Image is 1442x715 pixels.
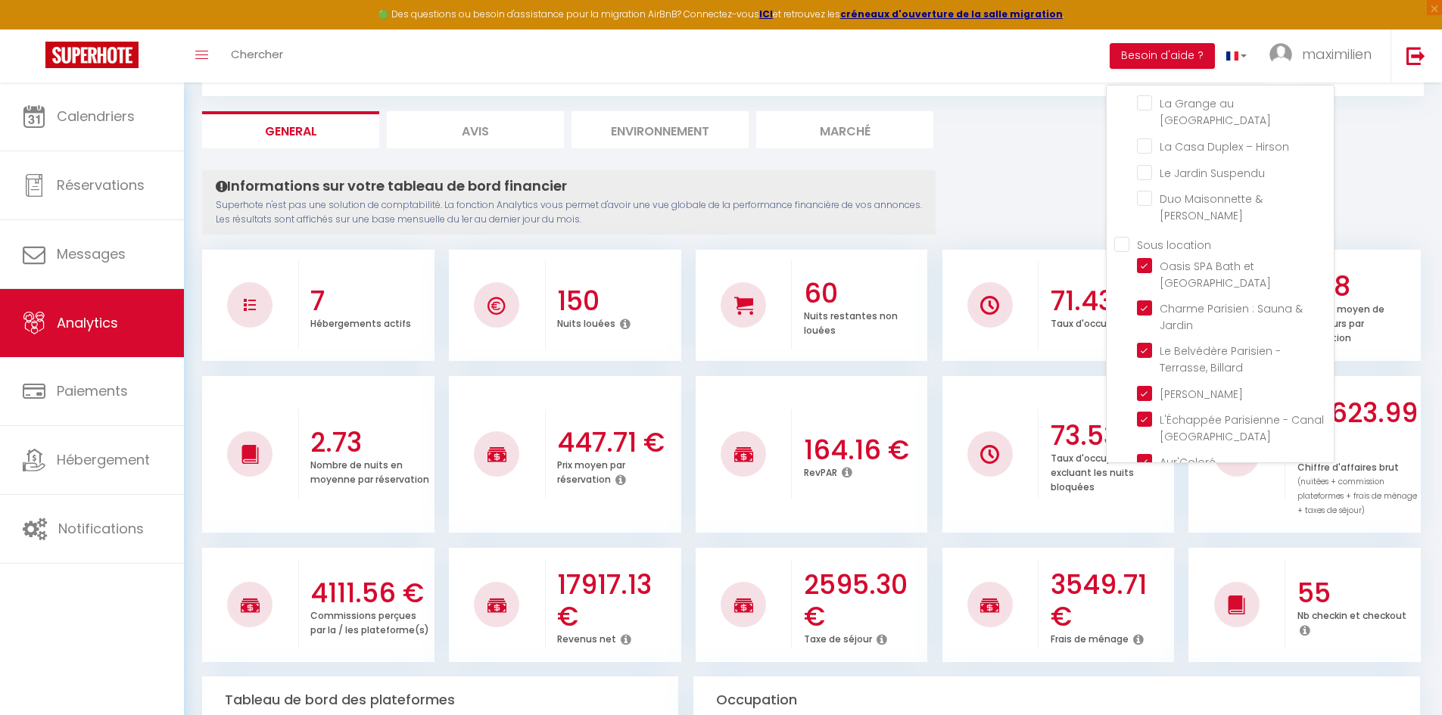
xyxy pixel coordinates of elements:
p: Nombre de nuits en moyenne par réservation [310,455,429,486]
span: Charme Parisien : Sauna & Jardin [1160,301,1303,333]
p: Nuits louées [557,314,615,330]
a: Chercher [220,30,294,82]
p: Chiffre d'affaires brut [1297,458,1417,517]
span: (nuitées + commission plateformes + frais de ménage + taxes de séjour) [1297,476,1417,516]
h3: 447.71 € [557,427,677,459]
h3: 71.43 % [1051,285,1171,317]
p: Superhote n'est pas une solution de comptabilité. La fonction Analytics vous permet d'avoir une v... [216,198,922,227]
li: Environnement [572,111,749,148]
img: logout [1406,46,1425,65]
span: Le Belvédère Parisien - Terrasse, Billard [1160,344,1281,375]
iframe: Chat [1378,647,1431,704]
span: La Grange au [GEOGRAPHIC_DATA] [1160,96,1271,128]
img: ... [1269,43,1292,66]
span: Oasis SPA Bath et [GEOGRAPHIC_DATA] [1160,259,1271,291]
h4: Informations sur votre tableau de bord financier [216,178,922,194]
h3: 164.16 € [804,434,924,466]
li: General [202,111,379,148]
li: Marché [756,111,933,148]
span: Chercher [231,46,283,62]
span: maximilien [1302,45,1372,64]
span: Analytics [57,313,118,332]
button: Besoin d'aide ? [1110,43,1215,69]
p: Taxe de séjour [804,630,872,645]
p: RevPAR [804,463,837,479]
span: Notifications [58,519,144,538]
h3: 150 [557,285,677,317]
h3: 7 [310,285,431,317]
span: La Casa Duplex – Hirson [1160,139,1289,154]
p: Revenus net [557,630,616,645]
p: Hébergements actifs [310,314,411,330]
h3: 73.53 % [1051,420,1171,452]
span: Urban Chic [GEOGRAPHIC_DATA] [1160,54,1271,85]
img: NO IMAGE [980,445,999,464]
span: Calendriers [57,107,135,126]
a: ... maximilien [1258,30,1391,82]
p: Commissions perçues par la / les plateforme(s) [310,606,429,636]
li: Avis [387,111,564,148]
img: Super Booking [45,42,139,68]
h3: 3.78 [1297,271,1418,303]
h3: 2595.30 € [804,569,924,633]
h3: 60 [804,278,924,309]
h3: 55 [1297,577,1418,609]
p: Nuits restantes non louées [804,306,898,337]
button: Ouvrir le widget de chat LiveChat [12,6,58,51]
h3: 4111.56 € [310,577,431,609]
p: Nb checkin et checkout [1297,606,1406,622]
span: Paiements [57,381,128,400]
p: Taux d'occupation en excluant les nuits bloquées [1051,449,1152,493]
p: Prix moyen par réservation [557,455,625,486]
img: NO IMAGE [244,299,256,311]
span: Hébergement [57,450,150,469]
p: Nombre moyen de voyageurs par réservation [1297,300,1384,344]
h3: 3549.71 € [1051,569,1171,633]
span: Réservations [57,176,145,194]
p: Frais de ménage [1051,630,1129,645]
a: ICI [759,8,773,20]
h3: 2.73 [310,427,431,459]
a: créneaux d'ouverture de la salle migration [840,8,1063,20]
span: Duo Maisonnette & [PERSON_NAME] [1160,191,1263,223]
h3: 17917.13 € [557,569,677,633]
span: Messages [57,244,126,263]
span: L'Échappée Parisienne - Canal [GEOGRAPHIC_DATA] [1160,412,1324,444]
h3: 24623.99 € [1297,397,1418,461]
p: Taux d'occupation [1051,314,1138,330]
